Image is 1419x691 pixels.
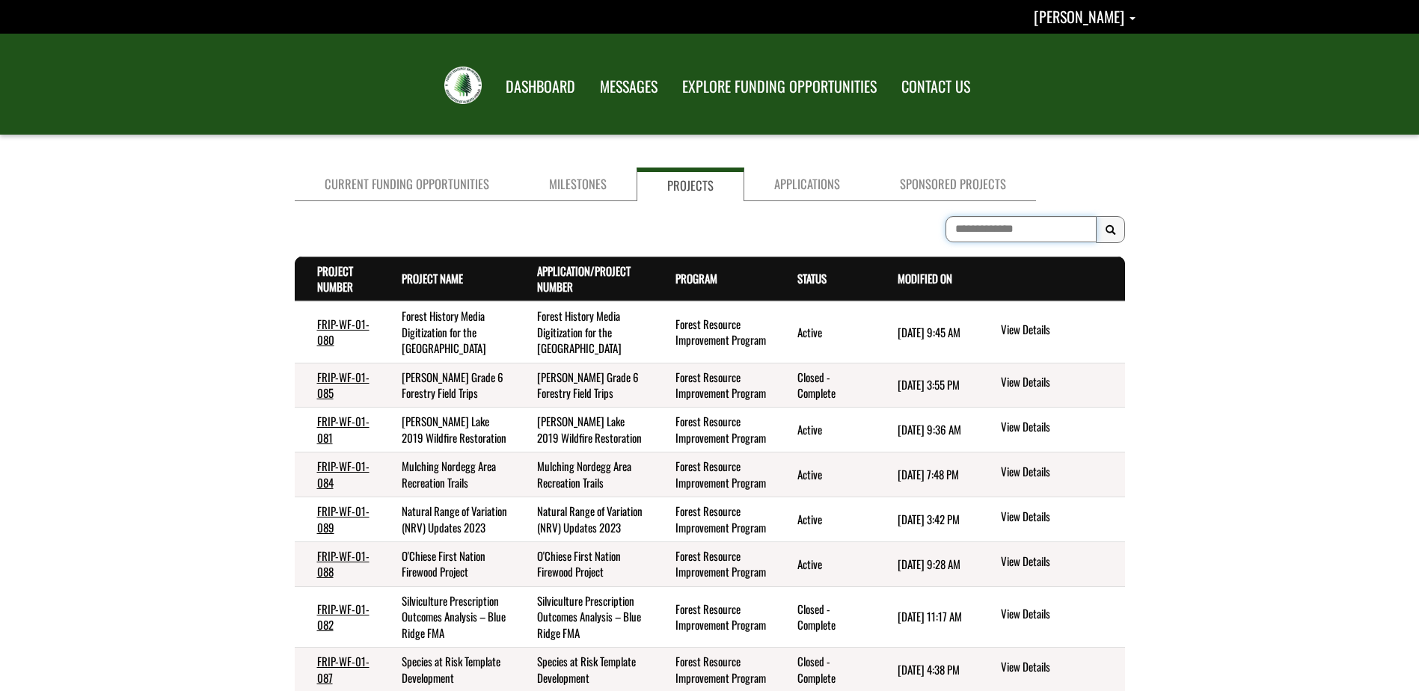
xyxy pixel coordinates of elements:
[870,168,1036,201] a: Sponsored Projects
[775,363,875,408] td: Closed - Complete
[295,408,380,452] td: FRIP-WF-01-081
[1001,509,1118,526] a: View details
[317,601,370,633] a: FRIP-WF-01-082
[317,369,370,401] a: FRIP-WF-01-085
[317,653,370,685] a: FRIP-WF-01-087
[379,542,514,587] td: O'Chiese First Nation Firewood Project
[317,316,370,348] a: FRIP-WF-01-080
[379,363,514,408] td: Hinton Grade 6 Forestry Field Trips
[317,262,353,295] a: Project Number
[1001,419,1118,437] a: View details
[898,511,960,527] time: [DATE] 3:42 PM
[515,452,654,497] td: Mulching Nordegg Area Recreation Trails
[976,542,1124,587] td: action menu
[295,301,380,363] td: FRIP-WF-01-080
[589,68,669,105] a: MESSAGES
[875,452,977,497] td: 9/5/2024 7:48 PM
[515,363,654,408] td: Hinton Grade 6 Forestry Field Trips
[875,497,977,542] td: 3/18/2025 3:42 PM
[1001,606,1118,624] a: View details
[898,556,960,572] time: [DATE] 9:28 AM
[1001,659,1118,677] a: View details
[898,421,961,437] time: [DATE] 9:36 AM
[295,497,380,542] td: FRIP-WF-01-089
[379,408,514,452] td: McMillan Lake 2019 Wildfire Restoration
[976,497,1124,542] td: action menu
[775,452,875,497] td: Active
[653,301,774,363] td: Forest Resource Improvement Program
[898,324,960,340] time: [DATE] 9:45 AM
[875,408,977,452] td: 1/16/2025 9:36 AM
[519,168,637,201] a: Milestones
[492,64,981,105] nav: Main Navigation
[653,363,774,408] td: Forest Resource Improvement Program
[637,168,744,201] a: Projects
[797,270,827,286] a: Status
[775,497,875,542] td: Active
[295,363,380,408] td: FRIP-WF-01-085
[976,257,1124,301] th: Actions
[775,408,875,452] td: Active
[295,586,380,647] td: FRIP-WF-01-082
[515,586,654,647] td: Silviculture Prescription Outcomes Analysis – Blue Ridge FMA
[379,586,514,647] td: Silviculture Prescription Outcomes Analysis – Blue Ridge FMA
[537,262,631,295] a: Application/Project Number
[744,168,870,201] a: Applications
[875,586,977,647] td: 4/23/2025 11:17 AM
[295,452,380,497] td: FRIP-WF-01-084
[295,168,519,201] a: Current Funding Opportunities
[379,452,514,497] td: Mulching Nordegg Area Recreation Trails
[1034,5,1124,28] span: [PERSON_NAME]
[653,497,774,542] td: Forest Resource Improvement Program
[317,413,370,445] a: FRIP-WF-01-081
[444,67,482,104] img: FRIAA Submissions Portal
[898,270,952,286] a: Modified On
[775,586,875,647] td: Closed - Complete
[402,270,463,286] a: Project Name
[317,503,370,535] a: FRIP-WF-01-089
[976,408,1124,452] td: action menu
[653,542,774,587] td: Forest Resource Improvement Program
[1001,374,1118,392] a: View details
[890,68,981,105] a: CONTACT US
[898,466,959,482] time: [DATE] 7:48 PM
[898,608,962,624] time: [DATE] 11:17 AM
[775,542,875,587] td: Active
[653,586,774,647] td: Forest Resource Improvement Program
[976,452,1124,497] td: action menu
[515,301,654,363] td: Forest History Media Digitization for the Whitecourt Region
[1096,216,1125,243] button: Search Results
[775,301,875,363] td: Active
[653,452,774,497] td: Forest Resource Improvement Program
[976,586,1124,647] td: action menu
[295,542,380,587] td: FRIP-WF-01-088
[671,68,888,105] a: EXPLORE FUNDING OPPORTUNITIES
[1001,322,1118,340] a: View details
[653,408,774,452] td: Forest Resource Improvement Program
[515,542,654,587] td: O'Chiese First Nation Firewood Project
[515,497,654,542] td: Natural Range of Variation (NRV) Updates 2023
[317,458,370,490] a: FRIP-WF-01-084
[875,301,977,363] td: 5/9/2025 9:45 AM
[379,497,514,542] td: Natural Range of Variation (NRV) Updates 2023
[1001,464,1118,482] a: View details
[515,408,654,452] td: McMillan Lake 2019 Wildfire Restoration
[898,661,960,678] time: [DATE] 4:38 PM
[675,270,717,286] a: Program
[976,363,1124,408] td: action menu
[1034,5,1135,28] a: Nicole Marburg
[1001,553,1118,571] a: View details
[898,376,960,393] time: [DATE] 3:55 PM
[875,363,977,408] td: 12/9/2024 3:55 PM
[976,301,1124,363] td: action menu
[875,542,977,587] td: 11/22/2024 9:28 AM
[317,547,370,580] a: FRIP-WF-01-088
[494,68,586,105] a: DASHBOARD
[379,301,514,363] td: Forest History Media Digitization for the Whitecourt Region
